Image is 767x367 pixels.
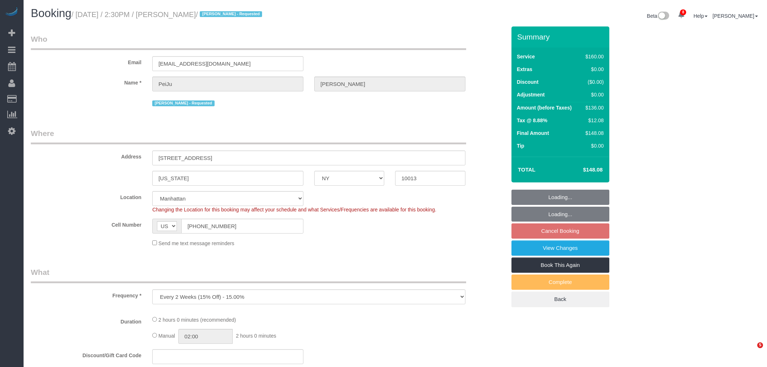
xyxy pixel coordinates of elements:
[25,77,147,86] label: Name *
[31,7,71,20] span: Booking
[25,349,147,359] label: Discount/Gift Card Code
[395,171,465,186] input: Zip Code
[561,167,602,173] h4: $148.08
[647,13,669,19] a: Beta
[582,142,604,149] div: $0.00
[31,34,466,50] legend: Who
[152,171,303,186] input: City
[674,7,688,23] a: 8
[757,342,763,348] span: 5
[25,191,147,201] label: Location
[31,128,466,144] legend: Where
[511,240,609,256] a: View Changes
[517,129,549,137] label: Final Amount
[152,56,303,71] input: Email
[582,53,604,60] div: $160.00
[4,7,19,17] img: Automaid Logo
[517,78,539,86] label: Discount
[582,104,604,111] div: $136.00
[657,12,669,21] img: New interface
[152,207,436,213] span: Changing the Location for this booking may affect your schedule and what Services/Frequencies are...
[517,142,525,149] label: Tip
[517,104,572,111] label: Amount (before Taxes)
[582,91,604,98] div: $0.00
[517,66,532,73] label: Extras
[511,292,609,307] a: Back
[517,117,547,124] label: Tax @ 8.88%
[158,240,234,246] span: Send me text message reminders
[196,11,264,18] span: /
[200,11,262,17] span: [PERSON_NAME] - Requested
[680,9,686,15] span: 8
[517,91,545,98] label: Adjustment
[25,289,147,299] label: Frequency *
[25,316,147,325] label: Duration
[25,150,147,160] label: Address
[511,257,609,273] a: Book This Again
[158,317,236,323] span: 2 hours 0 minutes (recommended)
[236,333,276,339] span: 2 hours 0 minutes
[25,219,147,228] label: Cell Number
[25,56,147,66] label: Email
[517,33,606,41] h3: Summary
[742,342,760,360] iframe: Intercom live chat
[314,77,465,91] input: Last Name
[181,219,303,234] input: Cell Number
[152,77,303,91] input: First Name
[582,78,604,86] div: ($0.00)
[71,11,264,18] small: / [DATE] / 2:30PM / [PERSON_NAME]
[693,13,708,19] a: Help
[31,267,466,283] legend: What
[517,53,535,60] label: Service
[582,66,604,73] div: $0.00
[158,333,175,339] span: Manual
[152,100,214,106] span: [PERSON_NAME] - Requested
[518,166,536,173] strong: Total
[582,117,604,124] div: $12.08
[713,13,758,19] a: [PERSON_NAME]
[582,129,604,137] div: $148.08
